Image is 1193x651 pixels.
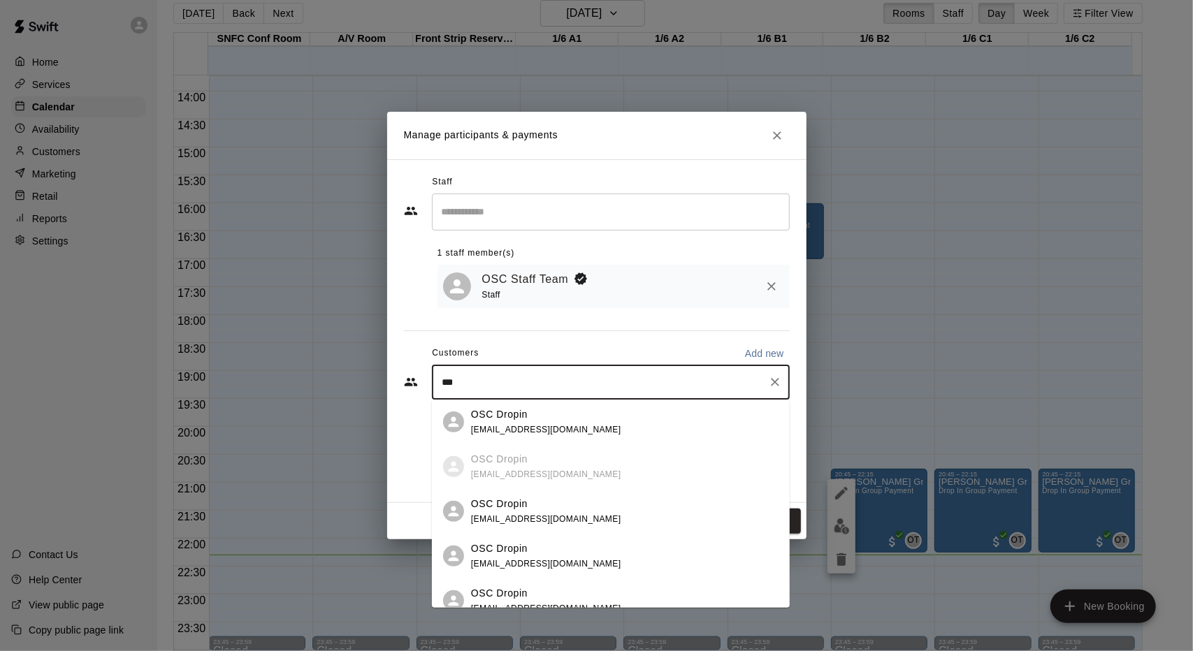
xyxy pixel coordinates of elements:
p: OSC Dropin [471,407,528,422]
p: OSC Dropin [471,497,528,511]
span: Staff [432,171,452,193]
svg: Customers [404,375,418,389]
span: [EMAIL_ADDRESS][DOMAIN_NAME] [471,514,621,524]
div: OSC Dropin [443,411,464,432]
p: Add new [745,346,784,360]
div: Start typing to search customers... [432,365,790,400]
div: OSC Dropin [443,590,464,611]
span: [EMAIL_ADDRESS][DOMAIN_NAME] [471,425,621,434]
span: 1 staff member(s) [438,242,515,265]
button: Clear [765,372,785,392]
svg: Booking Owner [574,272,588,286]
svg: Staff [404,204,418,218]
p: OSC Dropin [471,586,528,601]
span: [EMAIL_ADDRESS][DOMAIN_NAME] [471,604,621,613]
div: Search staff [432,193,790,231]
p: Manage participants & payments [404,128,558,142]
div: OSC Staff Team [443,272,471,300]
div: OSC Dropin [443,501,464,522]
span: [EMAIL_ADDRESS][DOMAIN_NAME] [471,559,621,569]
div: OSC Dropin [443,546,464,566]
span: Staff [482,290,500,300]
button: Remove [759,274,784,299]
p: OSC Dropin [471,541,528,556]
button: Close [765,123,790,148]
a: OSC Staff Team [482,270,569,288]
button: Add new [739,342,790,365]
span: Customers [432,342,479,365]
